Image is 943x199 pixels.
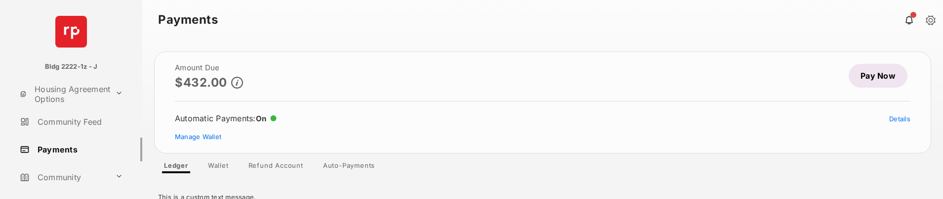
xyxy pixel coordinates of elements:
span: On [256,114,267,123]
a: Refund Account [241,161,311,173]
a: Housing Agreement Options [16,82,111,106]
a: Details [889,115,910,123]
a: Wallet [200,161,237,173]
p: Bldg 2222-1z - J [45,62,98,72]
a: Community [16,165,111,189]
div: Automatic Payments : [175,113,277,123]
a: Auto-Payments [315,161,383,173]
a: Ledger [156,161,196,173]
a: Community Feed [16,110,142,134]
h2: Amount Due [175,64,243,72]
p: $432.00 [175,76,227,89]
a: Manage Wallet [175,133,221,141]
strong: Payments [158,14,218,26]
a: Payments [16,138,142,161]
img: svg+xml;base64,PHN2ZyB4bWxucz0iaHR0cDovL3d3dy53My5vcmcvMjAwMC9zdmciIHdpZHRoPSI2NCIgaGVpZ2h0PSI2NC... [55,16,87,48]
